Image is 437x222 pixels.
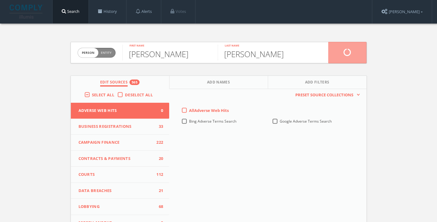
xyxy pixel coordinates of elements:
[292,92,356,98] span: Preset Source Collections
[189,119,236,124] span: Bing Adverse Terms Search
[129,80,140,85] div: 565
[207,80,230,87] span: Add Names
[71,135,169,151] button: Campaign Finance222
[78,188,154,194] span: Data Breaches
[154,108,163,114] span: 0
[78,124,154,130] span: Business Registrations
[78,156,154,162] span: Contracts & Payments
[78,48,98,57] span: person
[154,172,163,178] span: 112
[154,204,163,210] span: 68
[154,124,163,130] span: 33
[154,156,163,162] span: 20
[169,76,268,89] button: Add Names
[189,108,229,113] span: All Adverse Web Hits
[71,151,169,167] button: Contracts & Payments20
[71,103,169,119] button: Adverse Web Hits0
[9,5,44,19] img: illumis
[71,76,169,89] button: Edit Sources565
[78,204,154,210] span: Lobbying
[71,183,169,199] button: Data Breaches21
[101,50,111,55] span: Entity
[292,92,360,98] button: Preset Source Collections
[305,80,330,87] span: Add Filters
[78,139,154,146] span: Campaign Finance
[78,172,154,178] span: Courts
[280,119,332,124] span: Google Adverse Terms Search
[71,199,169,215] button: Lobbying68
[154,139,163,146] span: 222
[92,92,114,98] span: Select All
[154,188,163,194] span: 21
[78,108,154,114] span: Adverse Web Hits
[268,76,366,89] button: Add Filters
[71,119,169,135] button: Business Registrations33
[71,167,169,183] button: Courts112
[125,92,153,98] span: Deselect All
[100,80,128,87] span: Edit Sources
